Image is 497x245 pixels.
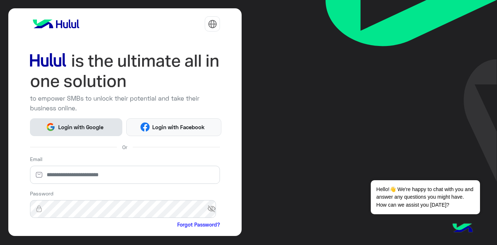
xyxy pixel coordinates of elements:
[140,122,150,132] img: Facebook
[207,203,220,216] span: visibility_off
[371,180,480,214] span: Hello!👋 We're happy to chat with you and answer any questions you might have. How can we assist y...
[208,20,217,29] img: tab
[122,143,127,151] span: Or
[30,155,42,163] label: Email
[30,118,122,136] button: Login with Google
[30,17,82,31] img: logo
[30,51,220,91] img: hululLoginTitle_EN.svg
[30,205,48,212] img: lock
[55,123,106,131] span: Login with Google
[450,216,475,241] img: hulul-logo.png
[30,190,54,197] label: Password
[30,94,220,113] p: to empower SMBs to unlock their potential and take their business online.
[126,118,221,136] button: Login with Facebook
[46,122,55,132] img: Google
[177,221,220,228] a: Forgot Password?
[30,171,48,178] img: email
[150,123,208,131] span: Login with Facebook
